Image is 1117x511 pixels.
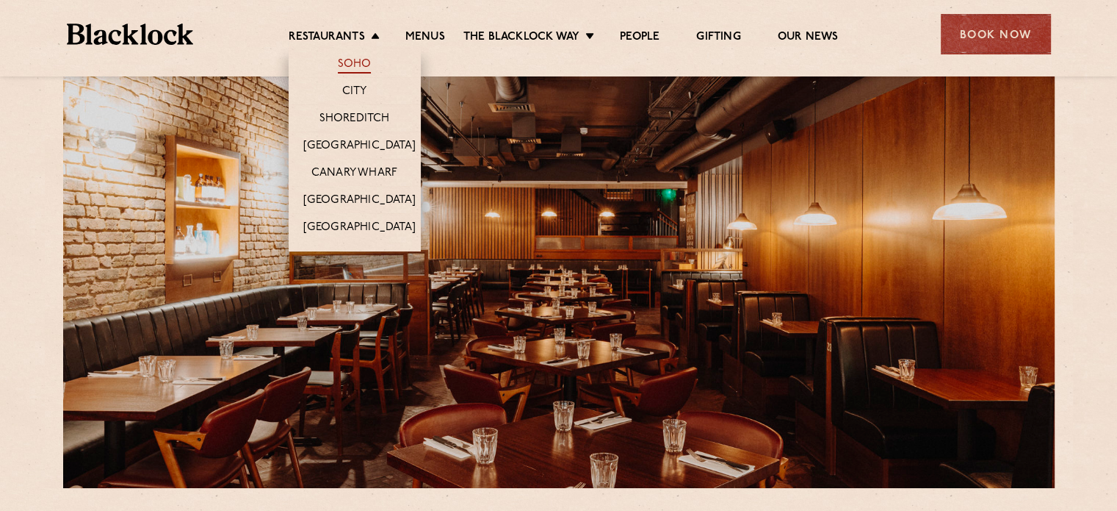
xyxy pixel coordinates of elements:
a: Shoreditch [319,112,390,128]
a: Restaurants [289,30,365,46]
a: City [342,85,367,101]
a: Gifting [696,30,740,46]
a: Menus [405,30,445,46]
a: Soho [338,57,372,74]
a: [GEOGRAPHIC_DATA] [303,193,416,210]
a: [GEOGRAPHIC_DATA] [303,221,416,237]
a: Canary Wharf [311,166,397,182]
div: Book Now [941,14,1051,54]
img: BL_Textured_Logo-footer-cropped.svg [67,24,194,45]
a: Our News [778,30,839,46]
a: The Blacklock Way [463,30,579,46]
a: People [620,30,659,46]
a: [GEOGRAPHIC_DATA] [303,139,416,155]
